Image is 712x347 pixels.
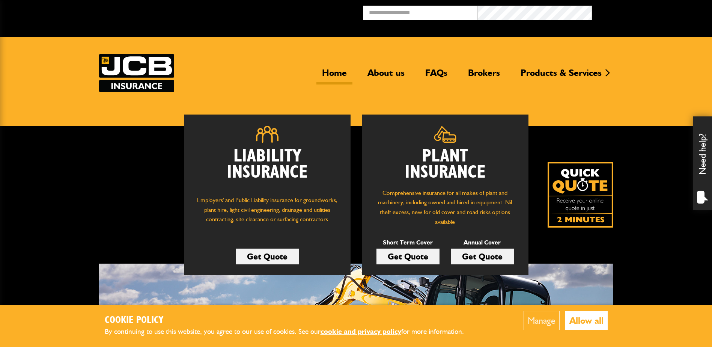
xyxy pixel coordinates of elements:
[693,116,712,210] div: Need help?
[195,195,339,231] p: Employers' and Public Liability insurance for groundworks, plant hire, light civil engineering, d...
[451,238,514,247] p: Annual Cover
[105,315,476,326] h2: Cookie Policy
[99,54,174,92] img: JCB Insurance Services logo
[321,327,401,336] a: cookie and privacy policy
[548,162,613,228] a: Get your insurance quote isn just 2-minutes
[316,67,352,84] a: Home
[373,148,517,181] h2: Plant Insurance
[373,188,517,226] p: Comprehensive insurance for all makes of plant and machinery, including owned and hired in equipm...
[99,54,174,92] a: JCB Insurance Services
[105,326,476,338] p: By continuing to use this website, you agree to our use of cookies. See our for more information.
[592,6,706,17] button: Broker Login
[565,311,608,330] button: Allow all
[548,162,613,228] img: Quick Quote
[236,249,299,264] a: Get Quote
[362,67,410,84] a: About us
[376,238,440,247] p: Short Term Cover
[195,148,339,188] h2: Liability Insurance
[376,249,440,264] a: Get Quote
[515,67,607,84] a: Products & Services
[451,249,514,264] a: Get Quote
[420,67,453,84] a: FAQs
[462,67,506,84] a: Brokers
[524,311,560,330] button: Manage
